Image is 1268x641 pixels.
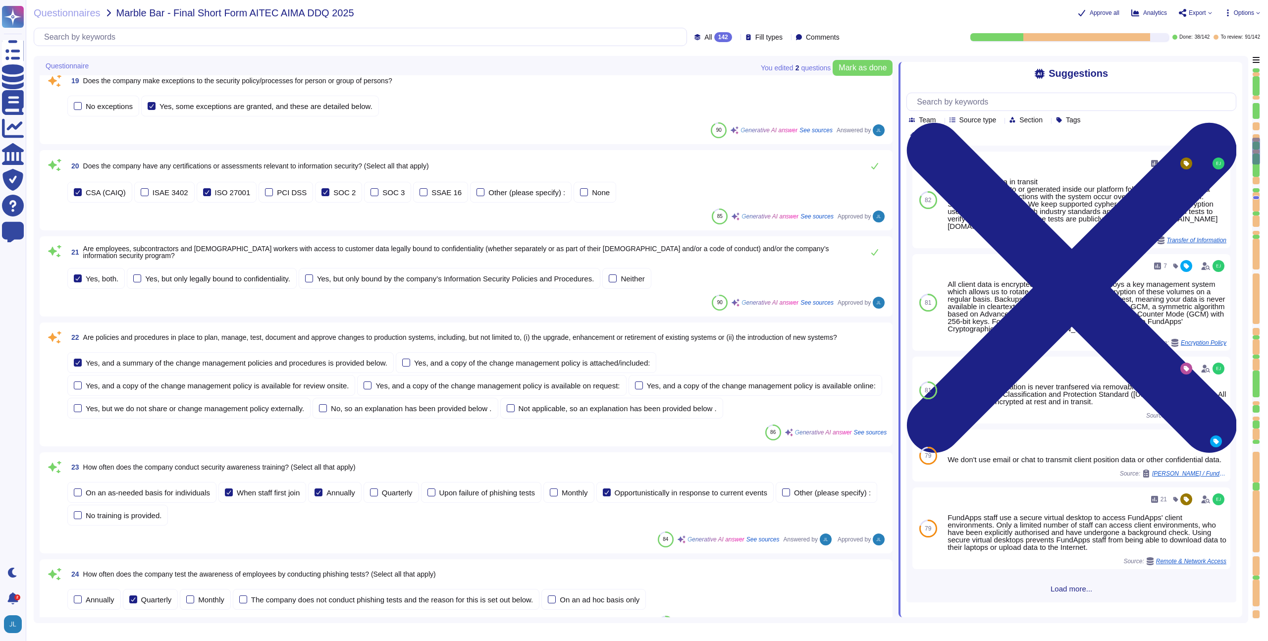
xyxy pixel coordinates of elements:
span: 22 [67,334,79,341]
span: Done: [1179,35,1193,40]
span: All [704,34,712,41]
div: No, so an explanation has been provided below . [331,405,491,412]
span: 23 [67,464,79,471]
div: SOC 2 [333,189,356,196]
b: 2 [795,64,799,71]
span: How often does the company conduct security awareness training? (Select all that apply) [83,463,356,471]
div: Other (please specify) : [488,189,565,196]
div: Yes, and a copy of the change management policy is attached/included: [414,359,650,367]
span: 90 [716,127,722,133]
input: Search by keywords [39,28,687,46]
img: user [873,297,885,309]
span: 90 [717,300,723,305]
div: PCI DSS [277,189,307,196]
span: Questionnaires [34,8,101,18]
div: Yes, and a copy of the change management policy is available online: [647,382,876,389]
button: Analytics [1131,9,1167,17]
div: Monthly [198,596,224,603]
button: Approve all [1078,9,1119,17]
div: No training is provided. [86,512,161,519]
span: Approved by [838,300,871,306]
div: Yes, and a copy of the change management policy is available on request: [375,382,620,389]
span: 85 [717,214,723,219]
div: Annually [326,489,355,496]
div: Quarterly [382,489,413,496]
img: user [1213,158,1224,169]
div: Yes, but we do not share or change management policy externally. [86,405,304,412]
span: Load more... [906,585,1236,592]
div: 142 [714,32,732,42]
div: Quarterly [141,596,172,603]
div: No exceptions [86,103,133,110]
span: Approved by [838,214,871,219]
div: Monthly [562,489,588,496]
div: Upon failure of phishing tests [439,489,535,496]
span: 21 [67,249,79,256]
span: Does the company have any certifications or assessments relevant to information security? (Select... [83,162,429,170]
span: See sources [799,127,833,133]
span: You edited question s [761,64,831,71]
span: 79 [925,526,931,532]
span: To review: [1220,35,1243,40]
div: SSAE 16 [431,189,462,196]
span: 81 [925,300,931,306]
div: Yes, both. [86,275,118,282]
span: Remote & Network Access [1156,558,1226,564]
div: Yes, but only legally bound to confidentiality. [145,275,290,282]
button: user [2,613,29,635]
img: user [873,124,885,136]
span: See sources [800,214,834,219]
div: When staff first join [237,489,300,496]
span: Export [1189,10,1206,16]
div: Yes, and a summary of the change management policies and procedures is provided below. [86,359,387,367]
div: ISAE 3402 [153,189,188,196]
span: Answered by [837,127,871,133]
div: SOC 3 [382,189,405,196]
span: 79 [925,453,931,459]
span: 84 [663,536,668,542]
div: Opportunistically in response to current events [615,489,768,496]
span: Analytics [1143,10,1167,16]
img: user [4,615,22,633]
span: Generative AI answer [741,300,798,306]
div: Yes, and a copy of the change management policy is available for review onsite. [86,382,349,389]
span: Mark as done [839,64,887,72]
div: On an ad hoc basis only [560,596,639,603]
div: On an as-needed basis for individuals [86,489,210,496]
span: 91 / 142 [1245,35,1260,40]
span: Comments [806,34,840,41]
span: Does the company make exceptions to the security policy/processes for person or group of persons? [83,77,392,85]
span: 81 [925,387,931,393]
img: user [1213,493,1224,505]
span: Options [1234,10,1254,16]
img: user [873,534,885,545]
button: Mark as done [833,60,893,76]
span: See sources [746,536,780,542]
span: Generative AI answer [740,127,797,133]
span: 24 [67,571,79,578]
span: 86 [770,429,776,435]
span: Marble Bar - Final Short Form AITEC AIMA DDQ 2025 [116,8,354,18]
div: Neither [621,275,644,282]
div: Yes, some exceptions are granted, and these are detailed below. [159,103,372,110]
span: Generative AI answer [741,214,798,219]
span: Are policies and procedures in place to plan, manage, test, document and approve changes to produ... [83,333,837,341]
span: Fill types [755,34,783,41]
div: 2 [14,594,20,600]
span: 38 / 142 [1195,35,1210,40]
span: Approved by [838,536,871,542]
div: None [592,189,610,196]
div: Other (please specify) : [794,489,871,496]
div: ISO 27001 [215,189,251,196]
div: CSA (CAIQ) [86,189,126,196]
span: Are employees, subcontractors and [DEMOGRAPHIC_DATA] workers with access to customer data legally... [83,245,829,260]
div: The company does not conduct phishing tests and the reason for this is set out below. [251,596,533,603]
span: See sources [800,300,834,306]
div: Annually [86,596,114,603]
span: 82 [925,197,931,203]
span: How often does the company test the awareness of employees by conducting phishing tests? (Select ... [83,570,436,578]
span: Generative AI answer [687,536,744,542]
span: Source: [1123,557,1226,565]
span: Generative AI answer [795,429,852,435]
img: user [820,534,832,545]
